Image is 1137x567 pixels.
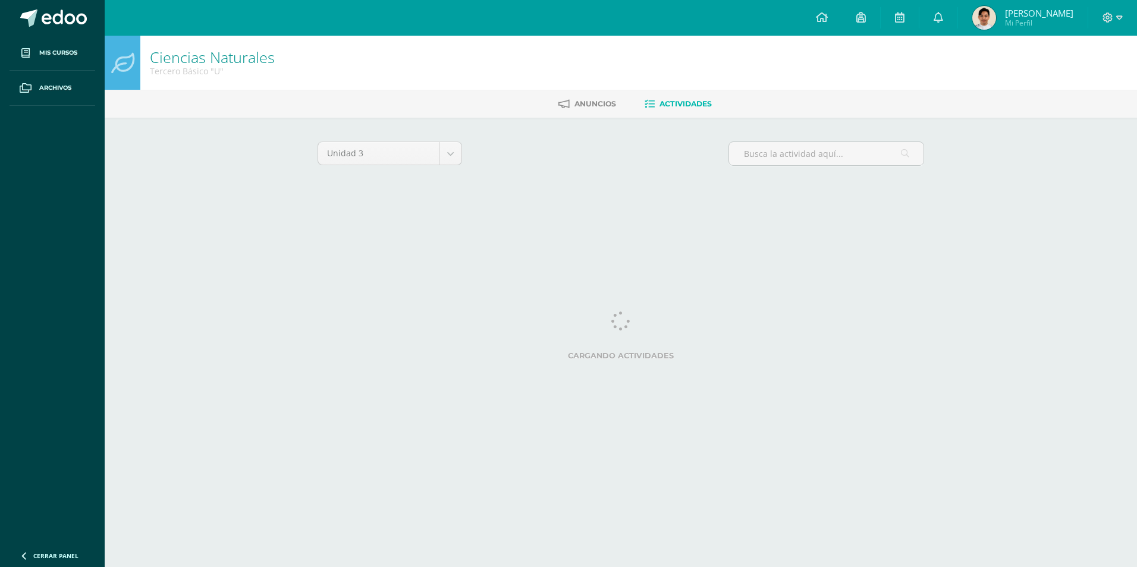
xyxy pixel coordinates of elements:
[39,83,71,93] span: Archivos
[972,6,996,30] img: 3ef5ddf9f422fdfcafeb43ddfbc22940.png
[10,36,95,71] a: Mis cursos
[1005,7,1073,19] span: [PERSON_NAME]
[729,142,924,165] input: Busca la actividad aquí...
[39,48,77,58] span: Mis cursos
[1005,18,1073,28] span: Mi Perfil
[33,552,78,560] span: Cerrar panel
[558,94,616,114] a: Anuncios
[150,47,275,67] a: Ciencias Naturales
[150,49,275,65] h1: Ciencias Naturales
[150,65,275,77] div: Tercero Básico 'U'
[659,99,712,108] span: Actividades
[327,142,430,165] span: Unidad 3
[645,94,712,114] a: Actividades
[574,99,616,108] span: Anuncios
[318,351,924,360] label: Cargando actividades
[10,71,95,106] a: Archivos
[318,142,461,165] a: Unidad 3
